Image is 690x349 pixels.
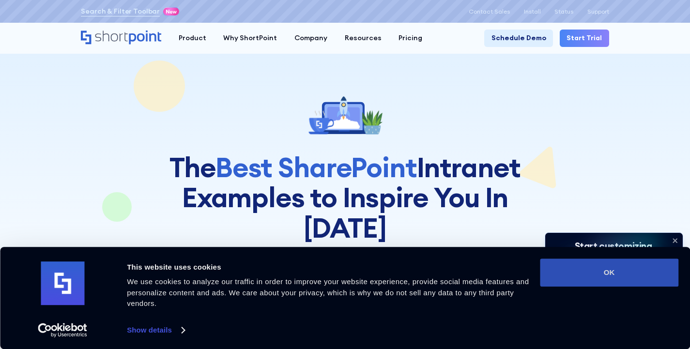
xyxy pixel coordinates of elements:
[399,33,422,43] div: Pricing
[20,323,105,337] a: Usercentrics Cookiebot - opens in a new window
[345,33,382,43] div: Resources
[179,33,206,43] div: Product
[41,262,84,305] img: logo
[215,30,286,47] a: Why ShortPoint
[170,30,215,47] a: Product
[484,30,553,47] a: Schedule Demo
[127,261,529,273] div: This website uses cookies
[390,30,431,47] a: Pricing
[587,8,609,15] a: Support
[560,30,609,47] a: Start Trial
[469,8,510,15] a: Contact Sales
[127,277,529,307] span: We use cookies to analyze our traffic in order to improve your website experience, provide social...
[294,33,327,43] div: Company
[127,323,184,337] a: Show details
[336,30,390,47] a: Resources
[286,30,336,47] a: Company
[138,152,552,243] h1: The Intranet Examples to Inspire You In [DATE]
[524,8,541,15] a: Install
[223,33,277,43] div: Why ShortPoint
[540,258,678,287] button: OK
[81,6,160,16] a: Search & Filter Toolbar
[554,8,573,15] a: Status
[215,150,417,184] span: Best SharePoint
[81,30,161,46] a: Home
